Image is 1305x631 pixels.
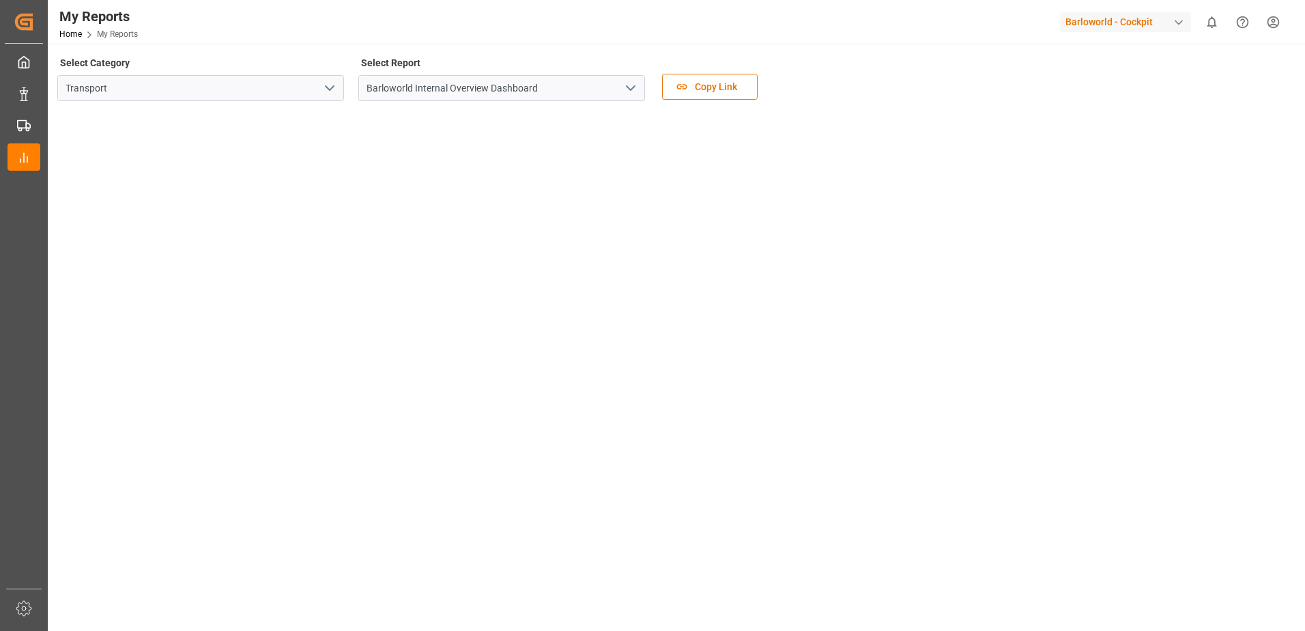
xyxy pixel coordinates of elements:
label: Select Category [57,53,132,72]
button: open menu [319,78,339,99]
input: Type to search/select [57,75,344,101]
button: open menu [620,78,640,99]
button: show 0 new notifications [1196,7,1227,38]
a: Home [59,29,82,39]
span: Copy Link [688,80,744,94]
button: Barloworld - Cockpit [1060,9,1196,35]
div: My Reports [59,6,138,27]
label: Select Report [358,53,422,72]
button: Help Center [1227,7,1258,38]
button: Copy Link [662,74,758,100]
input: Type to search/select [358,75,645,101]
div: Barloworld - Cockpit [1060,12,1191,32]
